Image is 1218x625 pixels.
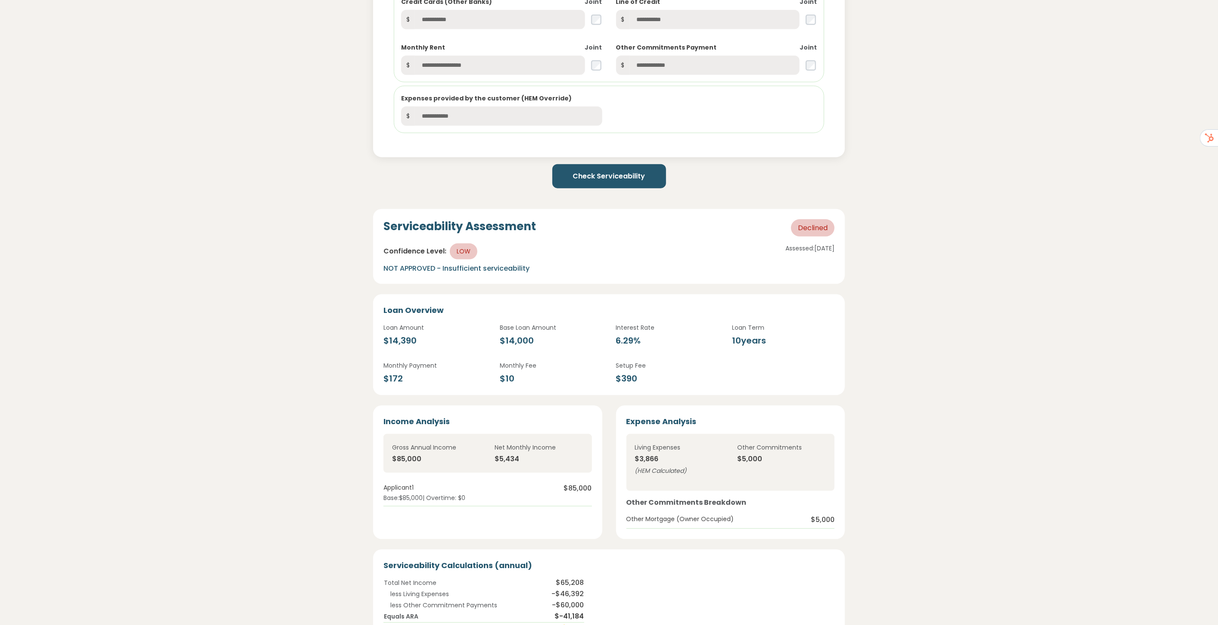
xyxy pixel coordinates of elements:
span: Applicant 1 [383,483,414,494]
button: Check Serviceability [552,164,666,188]
span: LOW [450,244,477,259]
div: $14,000 [500,334,602,347]
td: less Living Expenses [383,589,551,600]
label: Other Commitments Payment [616,43,717,52]
div: Base: $85,000 | Overtime: $0 [383,494,592,503]
div: $390 [616,372,718,385]
div: $5,434 [495,454,583,464]
div: $10 [500,372,602,385]
p: Net Monthly Income [495,443,583,452]
div: $5,000 [737,454,826,464]
span: $5,000 [811,515,835,525]
p: Setup Fee [616,361,718,370]
p: Interest Rate [616,323,718,332]
td: $-41,184 [551,611,584,623]
p: ( HEM Calculated ) [635,466,724,475]
td: Equals ARA [383,611,551,623]
div: $3,866 [635,454,724,464]
p: Gross Annual Income [392,443,481,452]
td: - $46,392 [551,589,584,600]
label: Joint [800,43,817,52]
td: less Other Commitment Payments [383,600,551,611]
p: Loan Term [732,323,835,332]
div: 10 years [732,334,835,347]
span: $ [616,10,630,29]
h5: Expense Analysis [626,416,835,427]
div: $14,390 [383,334,486,347]
h4: Serviceability Assessment [383,219,536,234]
td: $65,208 [551,578,584,589]
span: $85,000 [564,483,592,494]
h5: Serviceability Calculations (annual) [383,560,835,571]
span: $ [616,56,630,75]
span: $ [401,106,415,126]
label: Monthly Rent [401,43,445,52]
p: Living Expenses [635,443,724,452]
label: Joint [585,43,602,52]
label: Expenses provided by the customer (HEM Override) [401,94,572,103]
p: Assessed: [DATE] [693,244,835,253]
p: Loan Amount [383,323,486,332]
div: $172 [383,372,486,385]
p: Base Loan Amount [500,323,602,332]
td: - $60,000 [551,600,584,611]
span: Other Mortgage (Owner Occupied) [626,515,734,525]
span: $ [401,56,415,75]
p: Other Commitments [737,443,826,452]
span: Declined [791,219,835,237]
h5: Income Analysis [383,416,592,427]
p: Monthly Payment [383,361,486,370]
td: Total Net Income [383,578,551,589]
p: NOT APPROVED - Insufficient serviceability [383,263,679,274]
span: $ [401,10,415,29]
div: $85,000 [392,454,481,464]
h5: Loan Overview [383,305,835,316]
span: Confidence Level: [383,246,446,256]
div: 6.29 % [616,334,718,347]
p: Monthly Fee [500,361,602,370]
h6: Other Commitments Breakdown [626,498,835,507]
